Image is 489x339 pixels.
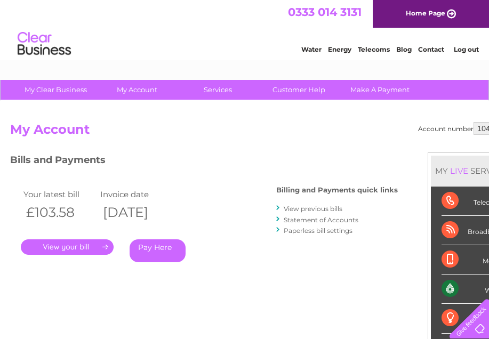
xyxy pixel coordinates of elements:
a: . [21,239,114,255]
h4: Billing and Payments quick links [276,186,398,194]
th: £103.58 [21,201,98,223]
a: My Account [93,80,181,100]
a: Telecoms [358,45,390,53]
a: Log out [454,45,479,53]
div: LIVE [448,166,470,176]
a: 0333 014 3131 [288,5,362,19]
h3: Bills and Payments [10,152,398,171]
a: Paperless bill settings [284,227,352,235]
a: Customer Help [255,80,343,100]
a: View previous bills [284,205,342,213]
th: [DATE] [98,201,174,223]
a: Services [174,80,262,100]
a: Pay Here [130,239,186,262]
a: Water [301,45,322,53]
td: Your latest bill [21,187,98,201]
a: Energy [328,45,351,53]
a: Make A Payment [336,80,424,100]
a: Contact [418,45,444,53]
img: logo.png [17,28,71,60]
a: My Clear Business [12,80,100,100]
a: Statement of Accounts [284,216,358,224]
td: Invoice date [98,187,174,201]
a: Blog [396,45,412,53]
